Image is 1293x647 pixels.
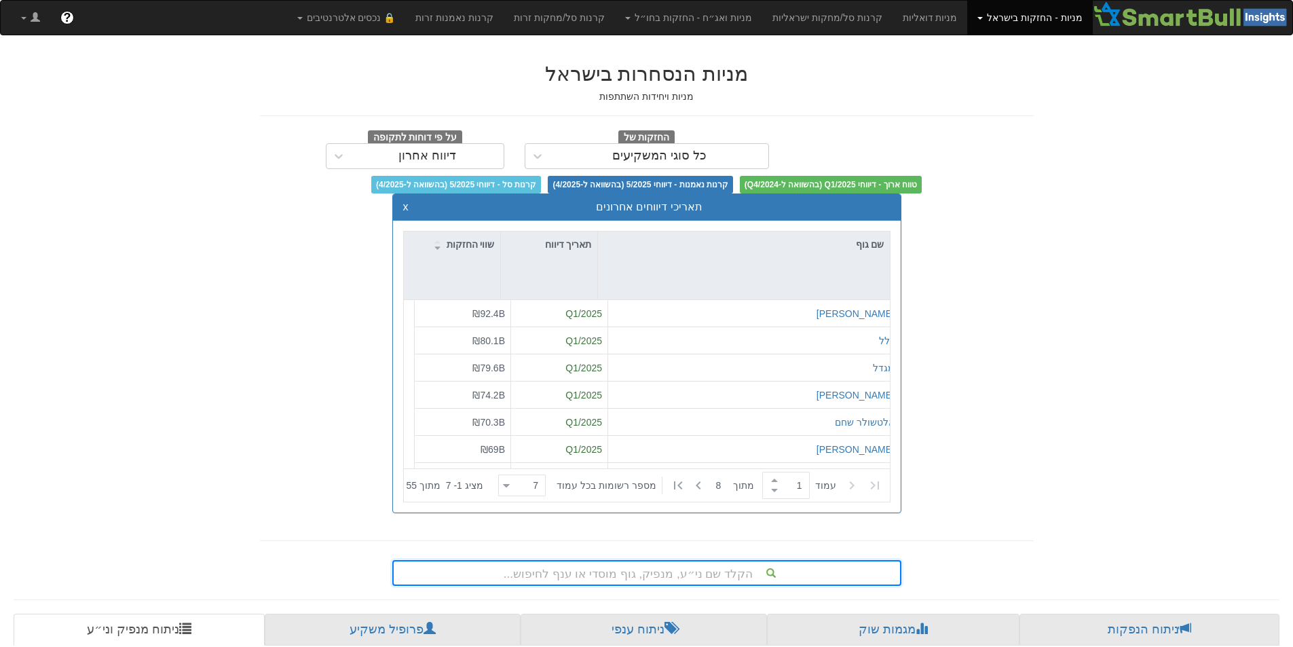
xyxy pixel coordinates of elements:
button: מגדל [873,361,895,374]
span: 8 [716,479,733,492]
span: תאריכי דיווחים אחרונים [596,201,702,212]
button: x [403,201,409,213]
span: ‏מספר רשומות בכל עמוד [557,479,656,492]
a: מניות - החזקות בישראל [967,1,1092,35]
a: מניות ואג״ח - החזקות בחו״ל [615,1,762,35]
div: Q1/2025 [517,307,602,320]
a: פרופיל משקיע [265,614,520,646]
a: 🔒 נכסים אלטרנטיבים [287,1,406,35]
div: ₪69B [420,442,505,456]
h5: מניות ויחידות השתתפות [260,92,1034,102]
span: קרנות נאמנות - דיווחי 5/2025 (בהשוואה ל-4/2025) [548,176,732,193]
span: החזקות של [618,130,675,145]
div: דיווח אחרון [398,149,456,163]
button: כלל [879,333,895,347]
span: קרנות סל - דיווחי 5/2025 (בהשוואה ל-4/2025) [371,176,541,193]
div: ₪79.6B [420,361,505,374]
a: ניתוח ענפי [521,614,767,646]
a: קרנות סל/מחקות זרות [504,1,615,35]
div: ₪92.4B [420,307,505,320]
div: Q1/2025 [517,361,602,374]
a: ? [50,1,84,35]
div: ‏מציג 1 - 7 ‏ מתוך 55 [407,470,483,500]
div: ₪80.1B [420,333,505,347]
div: ₪74.2B [420,388,505,401]
div: Q1/2025 [517,388,602,401]
a: קרנות סל/מחקות ישראליות [762,1,893,35]
button: [PERSON_NAME] [816,388,894,401]
a: ניתוח הנפקות [1019,614,1279,646]
span: ? [63,11,71,24]
h2: מניות הנסחרות בישראל [260,62,1034,85]
div: שם גוף [598,232,890,257]
a: מגמות שוק [767,614,1019,646]
a: קרנות נאמנות זרות [405,1,504,35]
span: טווח ארוך - דיווחי Q1/2025 (בהשוואה ל-Q4/2024) [740,176,922,193]
div: הקלד שם ני״ע, מנפיק, גוף מוסדי או ענף לחיפוש... [394,561,900,585]
div: שווי החזקות [404,232,500,257]
div: כל סוגי המשקיעים [612,149,707,163]
button: אלטשולר שחם [835,415,895,428]
div: ₪70.3B [420,415,505,428]
div: תאריך דיווח [501,232,597,257]
div: Q1/2025 [517,415,602,428]
span: על פי דוחות לתקופה [368,130,462,145]
a: מניות דואליות [893,1,968,35]
div: Q1/2025 [517,333,602,347]
span: ‏עמוד [815,479,836,492]
div: ‏ מתוך [493,470,887,500]
button: [PERSON_NAME] [816,307,894,320]
div: Q1/2025 [517,442,602,456]
img: Smartbull [1093,1,1292,28]
button: [PERSON_NAME] [816,442,894,456]
a: ניתוח מנפיק וני״ע [14,614,265,646]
